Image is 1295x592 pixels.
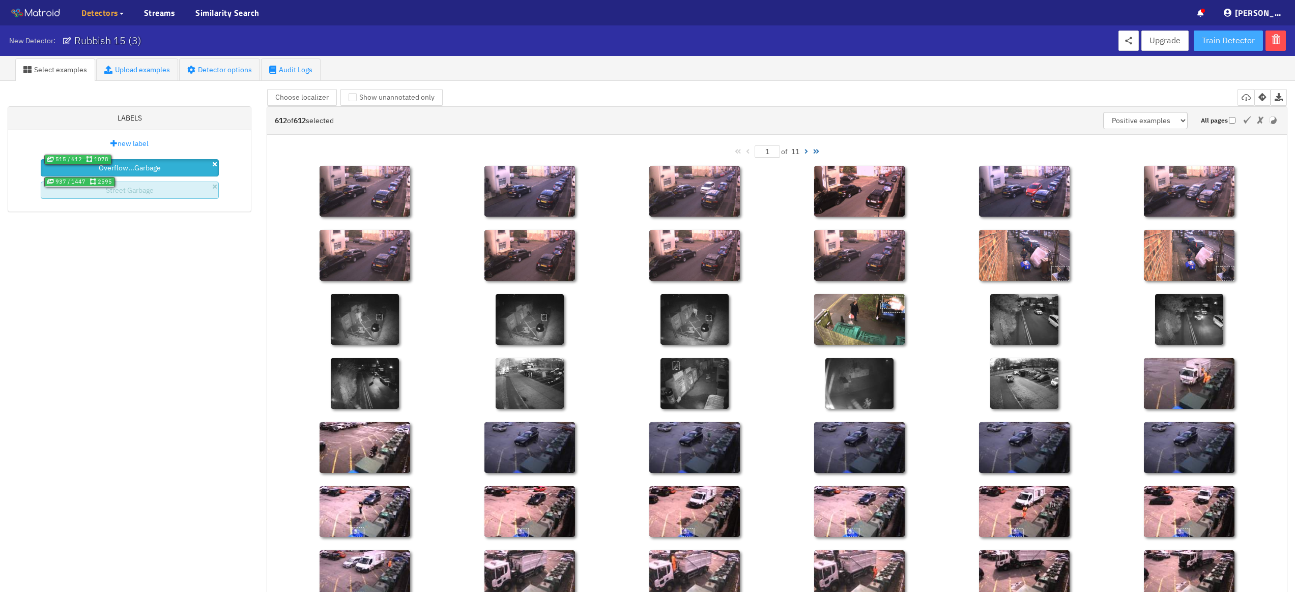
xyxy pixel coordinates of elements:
span: Upload examples [115,65,170,75]
span: Show unannotated only [359,92,435,103]
span: 515 / 612 1078 [45,155,111,164]
span: 937 / 1447 2595 [45,177,114,186]
span: Choose localizer [275,92,329,103]
input: New Detector: [73,32,206,49]
span: Upgrade [1149,34,1181,47]
button: Train Detector [1194,31,1263,51]
span: Street Garbage [106,186,154,195]
label: All pages [1201,116,1228,125]
span: New Detector: [9,35,55,46]
span: of selected [275,116,334,125]
a: Streams [144,7,176,19]
strong: 612 [294,116,306,125]
a: Select examples [15,58,95,81]
h3: Labels [16,112,243,125]
a: Detector options [179,58,260,81]
span: Select examples [34,65,87,75]
a: new label [110,139,149,148]
button: cloud-download [1238,89,1254,106]
button: Show unannotated only [340,89,443,106]
a: Upload examples [96,58,178,81]
span: Detectors [81,7,119,19]
a: Similarity Search [195,7,260,19]
button: delete [1265,31,1286,51]
img: Matroid logo [10,6,61,21]
a: Audit Logs [261,58,321,81]
span: Detector options [198,65,252,75]
button: Upgrade [1141,31,1189,51]
span: Audit Logs [279,65,312,75]
button: Choose localizer [267,89,337,106]
span: cloud-download [1242,93,1251,104]
span: Overflow...Garbage [99,163,161,172]
span: of 11 [781,147,799,156]
span: Train Detector [1202,34,1255,47]
strong: 612 [275,116,287,125]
